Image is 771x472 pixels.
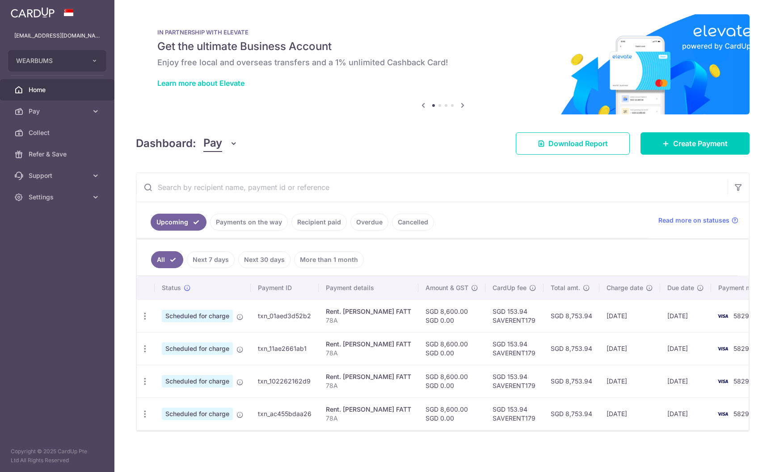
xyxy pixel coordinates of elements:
td: SGD 8,600.00 SGD 0.00 [418,299,485,332]
a: All [151,251,183,268]
span: 5829 [733,377,749,385]
td: [DATE] [660,397,711,430]
p: 78A [326,316,411,325]
a: Learn more about Elevate [157,79,244,88]
a: Next 30 days [238,251,291,268]
span: Pay [29,107,88,116]
th: Payment details [319,276,418,299]
td: [DATE] [599,397,660,430]
span: WEARBUMS [16,56,82,65]
img: CardUp [11,7,55,18]
span: Collect [29,128,88,137]
span: Settings [29,193,88,202]
td: SGD 8,753.94 [543,365,599,397]
span: Create Payment [673,138,728,149]
p: 78A [326,381,411,390]
a: Download Report [516,132,630,155]
img: Bank Card [714,311,732,321]
img: Bank Card [714,376,732,387]
a: Payments on the way [210,214,288,231]
span: Scheduled for charge [162,375,233,388]
span: 5829 [733,410,749,417]
td: SGD 153.94 SAVERENT179 [485,332,543,365]
span: Due date [667,283,694,292]
a: Read more on statuses [658,216,738,225]
span: Total amt. [551,283,580,292]
p: [EMAIL_ADDRESS][DOMAIN_NAME] [14,31,100,40]
span: Support [29,171,88,180]
button: Pay [203,135,238,152]
td: [DATE] [599,365,660,397]
h4: Dashboard: [136,135,196,152]
td: [DATE] [660,365,711,397]
div: Rent. [PERSON_NAME] FATT [326,372,411,381]
td: [DATE] [660,332,711,365]
button: WEARBUMS [8,50,106,72]
div: Rent. [PERSON_NAME] FATT [326,405,411,414]
span: Read more on statuses [658,216,729,225]
p: 78A [326,414,411,423]
a: Overdue [350,214,388,231]
span: Status [162,283,181,292]
div: Rent. [PERSON_NAME] FATT [326,340,411,349]
span: Scheduled for charge [162,408,233,420]
td: SGD 153.94 SAVERENT179 [485,365,543,397]
img: Renovation banner [136,14,750,114]
img: Bank Card [714,409,732,419]
td: [DATE] [599,332,660,365]
td: SGD 153.94 SAVERENT179 [485,299,543,332]
a: Upcoming [151,214,206,231]
span: Refer & Save [29,150,88,159]
td: [DATE] [660,299,711,332]
span: Scheduled for charge [162,342,233,355]
div: Rent. [PERSON_NAME] FATT [326,307,411,316]
td: txn_102262162d9 [251,365,319,397]
td: SGD 8,753.94 [543,397,599,430]
td: txn_11ae2661ab1 [251,332,319,365]
td: SGD 153.94 SAVERENT179 [485,397,543,430]
h6: Enjoy free local and overseas transfers and a 1% unlimited Cashback Card! [157,57,728,68]
span: Pay [203,135,222,152]
span: Charge date [607,283,643,292]
span: Home [29,85,88,94]
img: Bank Card [714,343,732,354]
a: Cancelled [392,214,434,231]
p: 78A [326,349,411,358]
th: Payment ID [251,276,319,299]
span: CardUp fee [493,283,527,292]
td: txn_ac455bdaa26 [251,397,319,430]
input: Search by recipient name, payment id or reference [136,173,728,202]
td: SGD 8,753.94 [543,332,599,365]
td: [DATE] [599,299,660,332]
a: More than 1 month [294,251,364,268]
span: Scheduled for charge [162,310,233,322]
span: 5829 [733,345,749,352]
a: Create Payment [640,132,750,155]
td: SGD 8,600.00 SGD 0.00 [418,332,485,365]
h5: Get the ultimate Business Account [157,39,728,54]
a: Next 7 days [187,251,235,268]
a: Recipient paid [291,214,347,231]
td: SGD 8,600.00 SGD 0.00 [418,365,485,397]
td: txn_01aed3d52b2 [251,299,319,332]
span: Amount & GST [426,283,468,292]
td: SGD 8,600.00 SGD 0.00 [418,397,485,430]
span: Download Report [548,138,608,149]
p: IN PARTNERSHIP WITH ELEVATE [157,29,728,36]
td: SGD 8,753.94 [543,299,599,332]
span: 5829 [733,312,749,320]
